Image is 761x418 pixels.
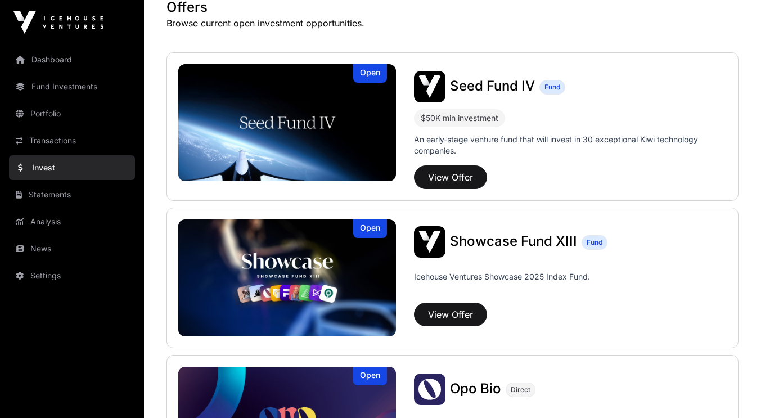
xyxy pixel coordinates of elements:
[353,64,387,83] div: Open
[705,364,761,418] iframe: Chat Widget
[450,233,577,249] span: Showcase Fund XIII
[353,219,387,238] div: Open
[587,238,602,247] span: Fund
[414,226,445,258] img: Showcase Fund XIII
[414,374,445,405] img: Opo Bio
[450,79,535,94] a: Seed Fund IV
[178,64,396,181] a: Seed Fund IVOpen
[414,134,727,156] p: An early-stage venture fund that will invest in 30 exceptional Kiwi technology companies.
[414,71,445,102] img: Seed Fund IV
[353,367,387,385] div: Open
[414,271,590,282] p: Icehouse Ventures Showcase 2025 Index Fund.
[450,380,501,397] span: Opo Bio
[421,111,498,125] div: $50K min investment
[414,109,505,127] div: $50K min investment
[9,101,135,126] a: Portfolio
[511,385,530,394] span: Direct
[178,219,396,336] a: Showcase Fund XIIIOpen
[9,209,135,234] a: Analysis
[414,165,487,189] button: View Offer
[9,263,135,288] a: Settings
[13,11,103,34] img: Icehouse Ventures Logo
[178,219,396,336] img: Showcase Fund XIII
[9,236,135,261] a: News
[9,155,135,180] a: Invest
[450,78,535,94] span: Seed Fund IV
[9,74,135,99] a: Fund Investments
[450,382,501,397] a: Opo Bio
[544,83,560,92] span: Fund
[9,128,135,153] a: Transactions
[9,47,135,72] a: Dashboard
[178,64,396,181] img: Seed Fund IV
[166,16,739,30] p: Browse current open investment opportunities.
[9,182,135,207] a: Statements
[414,303,487,326] button: View Offer
[450,235,577,249] a: Showcase Fund XIII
